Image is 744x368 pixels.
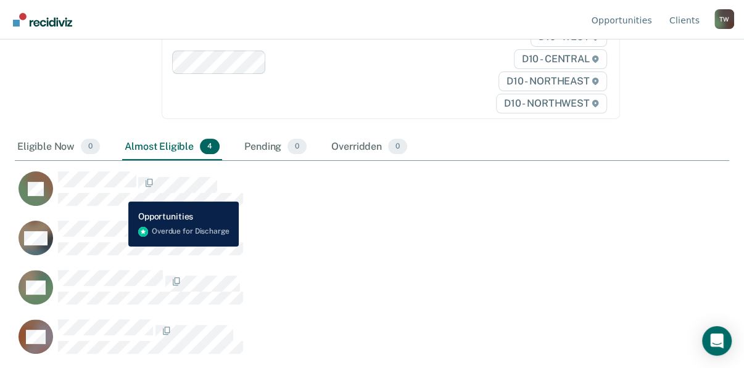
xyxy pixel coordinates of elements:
[13,13,72,27] img: Recidiviz
[15,134,102,161] div: Eligible Now0
[287,139,307,155] span: 0
[514,49,608,69] span: D10 - CENTRAL
[15,319,634,368] div: CaseloadOpportunityCell-0236874
[498,72,607,91] span: D10 - NORTHEAST
[329,134,410,161] div: Overridden0
[15,220,634,269] div: CaseloadOpportunityCell-0764428
[122,134,222,161] div: Almost Eligible4
[714,9,734,29] div: T W
[714,9,734,29] button: Profile dropdown button
[388,139,407,155] span: 0
[242,134,309,161] div: Pending0
[15,171,634,220] div: CaseloadOpportunityCell-0336527
[81,139,100,155] span: 0
[200,139,220,155] span: 4
[15,269,634,319] div: CaseloadOpportunityCell-0212374
[496,94,607,113] span: D10 - NORTHWEST
[702,326,732,356] div: Open Intercom Messenger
